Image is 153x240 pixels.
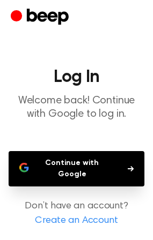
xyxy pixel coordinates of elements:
h1: Log In [9,69,144,86]
p: Welcome back! Continue with Google to log in. [9,94,144,121]
a: Beep [11,7,71,28]
button: Continue with Google [9,151,144,186]
a: Create an Account [11,214,142,228]
p: Don’t have an account? [9,199,144,228]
